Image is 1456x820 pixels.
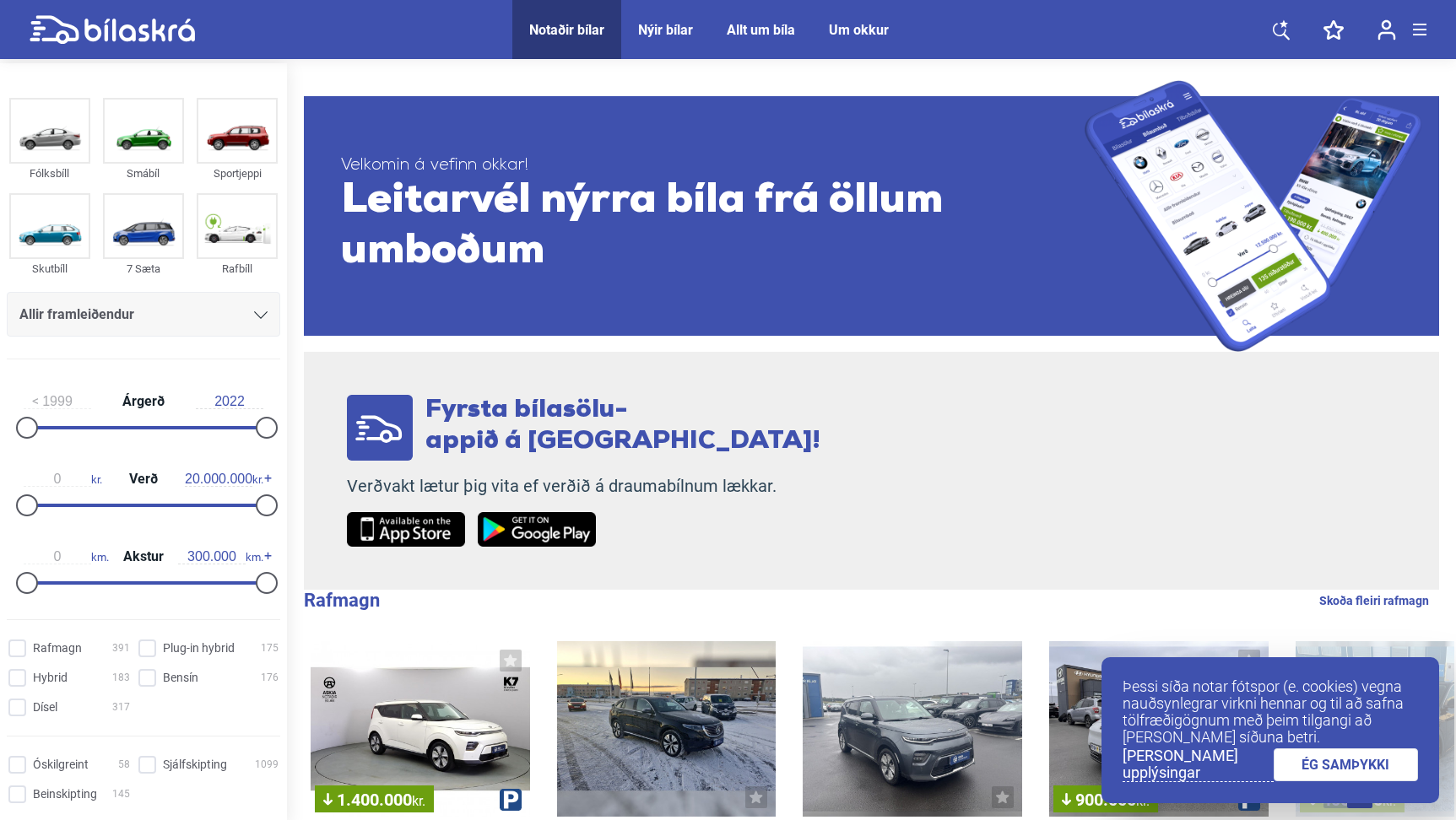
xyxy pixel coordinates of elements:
[829,22,889,38] a: Um okkur
[24,472,102,487] span: kr.
[323,791,425,808] span: 1.400.000
[178,549,263,564] span: km.
[261,639,279,657] span: 175
[529,22,604,38] a: Notaðir bílar
[9,259,90,278] div: Skutbíll
[163,669,198,687] span: Bensín
[24,549,109,564] span: km.
[1136,793,1150,809] span: kr.
[33,756,89,774] span: Óskilgreint
[1123,678,1418,746] p: Þessi síða notar fótspor (e. cookies) vegna nauðsynlegrar virkni hennar og til að safna tölfræðig...
[304,590,380,611] b: Rafmagn
[103,164,184,183] div: Smábíl
[1062,791,1150,808] span: 900.000
[33,699,57,716] span: Dísel
[1274,748,1419,781] a: ÉG SAMÞYKKI
[412,793,425,809] span: kr.
[112,639,130,657] span: 391
[197,164,278,183] div: Sportjeppi
[33,669,68,687] span: Hybrid
[112,699,130,716] span: 317
[9,164,90,183] div: Fólksbíll
[347,476,820,497] p: Verðvakt lætur þig vita ef verðið á draumabílnum lækkar.
[638,22,693,38] a: Nýir bílar
[1319,590,1429,612] a: Skoða fleiri rafmagn
[261,669,279,687] span: 176
[118,756,130,774] span: 58
[125,472,162,486] span: Verð
[103,259,184,278] div: 7 Sæta
[19,303,134,326] span: Allir framleiðendur
[163,756,227,774] span: Sjálfskipting
[1378,19,1396,40] img: user-login.svg
[727,22,795,38] a: Allt um bíla
[119,550,168,564] span: Akstur
[304,80,1439,352] a: Velkomin á vefinn okkar!Leitarvél nýrra bíla frá öllum umboðum
[1383,793,1396,809] span: kr.
[33,639,82,657] span: Rafmagn
[118,395,169,408] span: Árgerð
[33,785,97,803] span: Beinskipting
[185,472,263,487] span: kr.
[425,397,820,455] span: Fyrsta bílasölu- appið á [GEOGRAPHIC_DATA]!
[255,756,279,774] span: 1099
[1123,747,1274,782] a: [PERSON_NAME] upplýsingar
[163,639,235,657] span: Plug-in hybrid
[197,259,278,278] div: Rafbíll
[112,669,130,687] span: 183
[112,785,130,803] span: 145
[341,155,1085,176] span: Velkomin á vefinn okkar!
[341,176,1085,278] span: Leitarvél nýrra bíla frá öllum umboðum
